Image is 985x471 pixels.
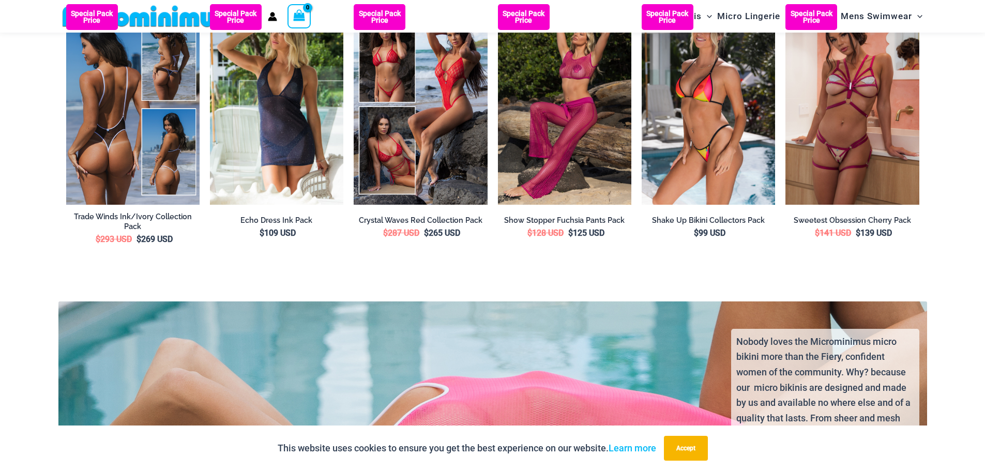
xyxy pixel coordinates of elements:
[210,4,343,204] a: Echo Ink 5671 Dress 682 Thong 07 Echo Ink 5671 Dress 682 Thong 08Echo Ink 5671 Dress 682 Thong 08
[785,216,919,225] a: Sweetest Obsession Cherry Pack
[527,228,564,238] bdi: 128 USD
[841,3,912,29] span: Mens Swimwear
[642,4,775,204] img: Shake Up Sunset 3145 Top 4145 Bottom 04
[66,4,200,204] a: Collection Pack Collection Pack b (1)Collection Pack b (1)
[694,228,725,238] bdi: 99 USD
[260,228,264,238] span: $
[498,216,631,225] a: Show Stopper Fuchsia Pants Pack
[137,234,173,244] bdi: 269 USD
[210,216,343,225] a: Echo Dress Ink Pack
[66,4,200,204] img: Collection Pack b (1)
[424,228,429,238] span: $
[785,4,919,205] a: Sweetest Obsession Cherry 1129 Bra 6119 Bottom 1939 Bodysuit 05 Sweetest Obsession Cherry 1129 Br...
[278,440,656,456] p: This website uses cookies to ensure you get the best experience on our website.
[210,10,262,24] b: Special Pack Price
[642,3,715,29] a: Micro BikinisMenu ToggleMenu Toggle
[793,3,838,29] a: OutersMenu ToggleMenu Toggle
[96,234,100,244] span: $
[717,3,780,29] span: Micro Lingerie
[268,12,277,21] a: Account icon link
[785,4,919,205] img: Sweetest Obsession Cherry 1129 Bra 6119 Bottom 1939 Bodysuit 05
[702,3,712,29] span: Menu Toggle
[66,212,200,231] a: Trade Winds Ink/Ivory Collection Pack
[780,3,791,29] span: Menu Toggle
[640,2,927,31] nav: Site Navigation
[58,5,229,28] img: MM SHOP LOGO FLAT
[715,3,793,29] a: Micro LingerieMenu ToggleMenu Toggle
[527,228,532,238] span: $
[498,10,550,24] b: Special Pack Price
[642,4,775,204] a: Shake Up Sunset 3145 Top 4145 Bottom 04 Shake Up Sunset 3145 Top 4145 Bottom 05Shake Up Sunset 31...
[856,228,860,238] span: $
[96,234,132,244] bdi: 293 USD
[609,443,656,453] a: Learn more
[568,228,573,238] span: $
[694,228,699,238] span: $
[66,10,118,24] b: Special Pack Price
[498,4,631,204] a: Show Stopper Fuchsia 366 Top 5007 pants 05v2 Show Stopper Fuchsia 366 Top 5007 pants 04Show Stopp...
[856,228,892,238] bdi: 139 USD
[642,216,775,225] a: Shake Up Bikini Collectors Pack
[287,4,311,28] a: View Shopping Cart, empty
[825,3,836,29] span: Menu Toggle
[568,228,604,238] bdi: 125 USD
[354,216,487,225] a: Crystal Waves Red Collection Pack
[383,228,419,238] bdi: 287 USD
[644,3,702,29] span: Micro Bikinis
[137,234,141,244] span: $
[354,10,405,24] b: Special Pack Price
[785,10,837,24] b: Special Pack Price
[354,4,487,205] img: Collection Pack
[642,10,693,24] b: Special Pack Price
[210,4,343,204] img: Echo Ink 5671 Dress 682 Thong 07
[815,228,851,238] bdi: 141 USD
[260,228,296,238] bdi: 109 USD
[383,228,388,238] span: $
[498,4,631,204] img: Show Stopper Fuchsia 366 Top 5007 pants 05v2
[664,436,708,461] button: Accept
[796,3,825,29] span: Outers
[815,228,820,238] span: $
[354,4,487,205] a: Collection Pack Crystal Waves 305 Tri Top 4149 Thong 01Crystal Waves 305 Tri Top 4149 Thong 01
[424,228,460,238] bdi: 265 USD
[838,3,925,29] a: Mens SwimwearMenu ToggleMenu Toggle
[912,3,922,29] span: Menu Toggle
